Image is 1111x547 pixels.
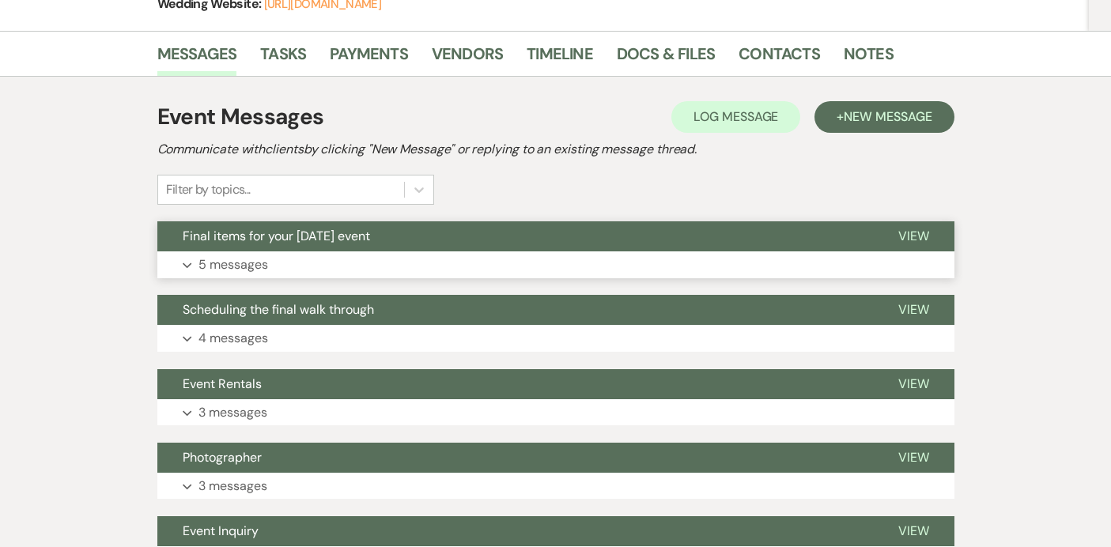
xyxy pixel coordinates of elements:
[157,140,954,159] h2: Communicate with clients by clicking "New Message" or replying to an existing message thread.
[198,328,268,349] p: 4 messages
[198,255,268,275] p: 5 messages
[183,449,262,466] span: Photographer
[898,228,929,244] span: View
[814,101,954,133] button: +New Message
[898,301,929,318] span: View
[157,41,237,76] a: Messages
[157,516,873,546] button: Event Inquiry
[157,100,324,134] h1: Event Messages
[527,41,593,76] a: Timeline
[183,522,259,539] span: Event Inquiry
[844,108,932,125] span: New Message
[873,516,954,546] button: View
[183,301,374,318] span: Scheduling the final walk through
[693,108,778,125] span: Log Message
[330,41,408,76] a: Payments
[873,221,954,251] button: View
[183,228,370,244] span: Final items for your [DATE] event
[157,399,954,426] button: 3 messages
[166,180,251,199] div: Filter by topics...
[873,369,954,399] button: View
[260,41,306,76] a: Tasks
[157,221,873,251] button: Final items for your [DATE] event
[898,375,929,392] span: View
[617,41,715,76] a: Docs & Files
[183,375,262,392] span: Event Rentals
[198,476,267,496] p: 3 messages
[898,449,929,466] span: View
[898,522,929,539] span: View
[157,251,954,278] button: 5 messages
[739,41,820,76] a: Contacts
[873,295,954,325] button: View
[671,101,800,133] button: Log Message
[157,295,873,325] button: Scheduling the final walk through
[198,402,267,423] p: 3 messages
[157,369,873,399] button: Event Rentals
[844,41,894,76] a: Notes
[157,473,954,500] button: 3 messages
[157,443,873,473] button: Photographer
[432,41,503,76] a: Vendors
[157,325,954,352] button: 4 messages
[873,443,954,473] button: View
